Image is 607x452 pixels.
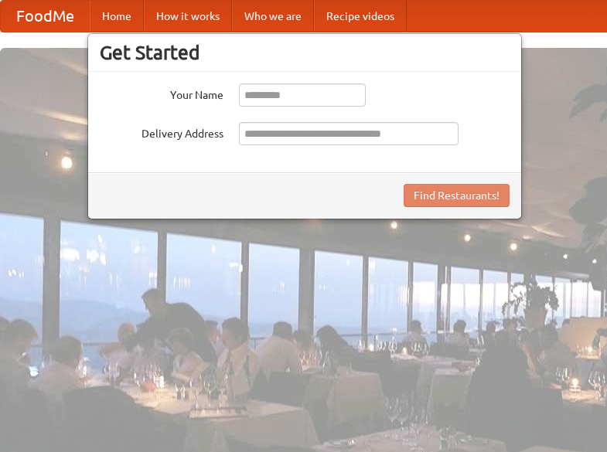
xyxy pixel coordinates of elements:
[1,1,90,32] a: FoodMe
[404,184,510,207] button: Find Restaurants!
[144,1,232,32] a: How it works
[90,1,144,32] a: Home
[314,1,407,32] a: Recipe videos
[100,41,510,64] h3: Get Started
[100,122,223,141] label: Delivery Address
[232,1,314,32] a: Who we are
[100,83,223,103] label: Your Name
